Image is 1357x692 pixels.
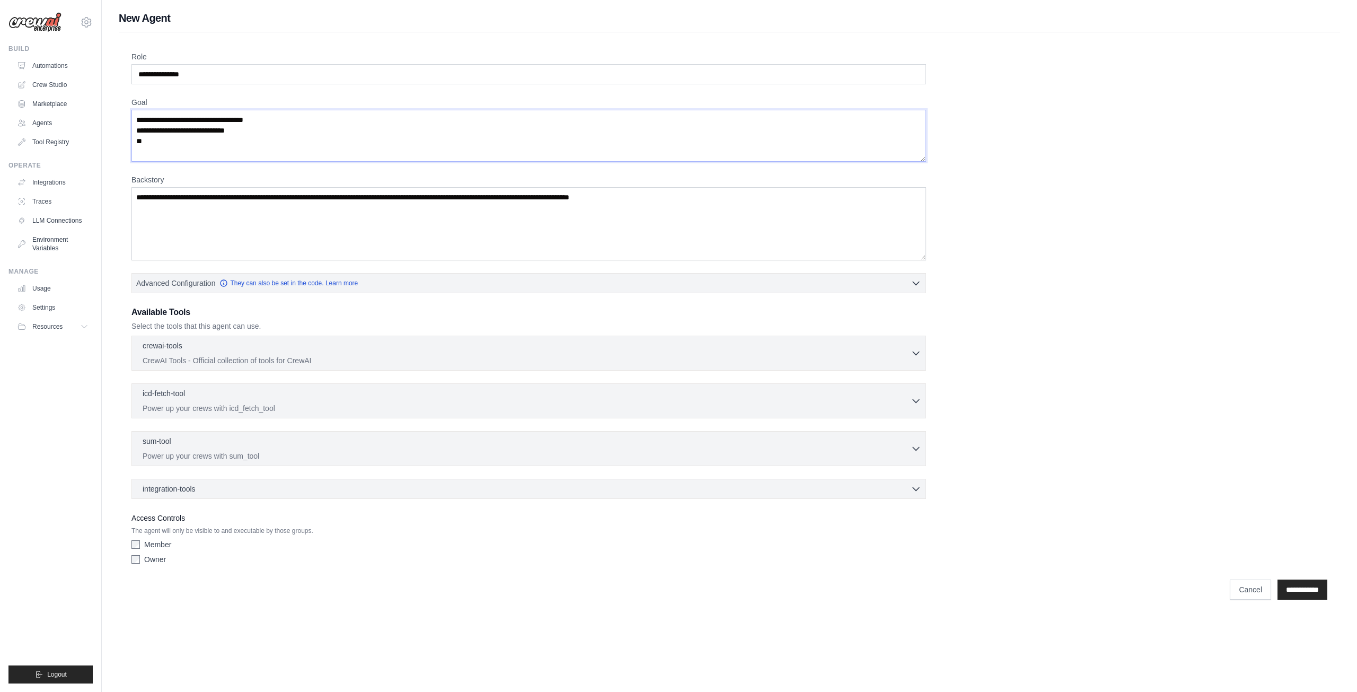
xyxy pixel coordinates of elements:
[131,51,926,62] label: Role
[136,340,921,366] button: crewai-tools CrewAI Tools - Official collection of tools for CrewAI
[8,267,93,276] div: Manage
[13,76,93,93] a: Crew Studio
[132,274,926,293] button: Advanced Configuration They can also be set in the code. Learn more
[143,436,171,446] p: sum-tool
[143,388,185,399] p: icd-fetch-tool
[8,665,93,684] button: Logout
[13,299,93,316] a: Settings
[8,45,93,53] div: Build
[13,193,93,210] a: Traces
[1230,580,1271,600] a: Cancel
[13,115,93,132] a: Agents
[143,403,911,414] p: Power up your crews with icd_fetch_tool
[8,161,93,170] div: Operate
[47,670,67,679] span: Logout
[131,306,926,319] h3: Available Tools
[13,174,93,191] a: Integrations
[144,554,166,565] label: Owner
[136,388,921,414] button: icd-fetch-tool Power up your crews with icd_fetch_tool
[8,12,61,32] img: Logo
[32,322,63,331] span: Resources
[13,318,93,335] button: Resources
[131,97,926,108] label: Goal
[13,95,93,112] a: Marketplace
[136,278,215,288] span: Advanced Configuration
[13,212,93,229] a: LLM Connections
[144,539,171,550] label: Member
[143,355,911,366] p: CrewAI Tools - Official collection of tools for CrewAI
[13,134,93,151] a: Tool Registry
[119,11,1340,25] h1: New Agent
[131,527,926,535] p: The agent will only be visible to and executable by those groups.
[136,436,921,461] button: sum-tool Power up your crews with sum_tool
[143,340,182,351] p: crewai-tools
[131,512,926,524] label: Access Controls
[219,279,358,287] a: They can also be set in the code. Learn more
[131,321,926,331] p: Select the tools that this agent can use.
[143,484,196,494] span: integration-tools
[136,484,921,494] button: integration-tools
[13,280,93,297] a: Usage
[131,174,926,185] label: Backstory
[13,57,93,74] a: Automations
[143,451,911,461] p: Power up your crews with sum_tool
[13,231,93,257] a: Environment Variables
